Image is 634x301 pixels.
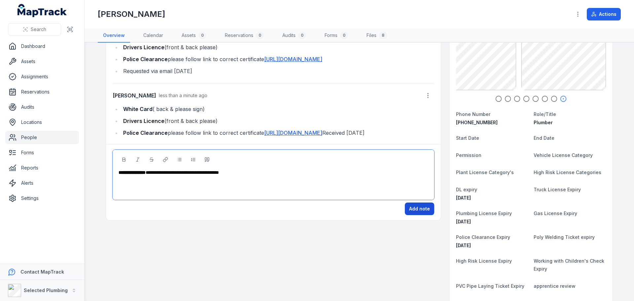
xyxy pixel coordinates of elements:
[534,283,576,289] span: apprentice review
[5,131,79,144] a: People
[138,29,168,43] a: Calendar
[121,66,434,76] li: Requested via email [DATE]
[456,152,481,158] span: Permission
[456,243,471,248] time: 3/31/2025, 12:00:00 AM
[5,40,79,53] a: Dashboard
[98,29,130,43] a: Overview
[24,287,68,293] strong: Selected Plumbing
[123,56,168,62] strong: Police Clearance
[456,195,471,201] span: [DATE]
[534,152,593,158] span: Vehicle License Category
[534,169,601,175] span: High Risk License Categories
[456,219,471,224] span: [DATE]
[198,31,206,39] div: 0
[176,29,212,43] a: Assets0
[20,269,64,275] strong: Contact MapTrack
[319,29,353,43] a: Forms0
[456,187,477,192] span: DL expiry
[98,9,165,19] h1: [PERSON_NAME]
[118,154,129,165] button: Bold
[174,154,185,165] button: Bulleted List
[18,4,67,17] a: MapTrack
[534,135,554,141] span: End Date
[534,120,553,125] span: Plumber
[5,161,79,174] a: Reports
[5,100,79,114] a: Audits
[146,154,157,165] button: Strikethrough
[256,31,264,39] div: 0
[456,234,510,240] span: Police Clearance Expiry
[5,70,79,83] a: Assignments
[456,283,524,289] span: PVC Pipe Laying Ticket Expiry
[220,29,269,43] a: Reservations0
[456,258,512,264] span: High Risk License Expiry
[159,93,207,98] time: 8/29/2025, 2:38:14 PM
[298,31,306,39] div: 0
[534,234,595,240] span: Poly Welding Ticket expiry
[456,210,512,216] span: Plumbing License Expiry
[123,44,164,51] strong: Drivers Licence
[379,31,387,39] div: 8
[456,135,479,141] span: Start Date
[188,154,199,165] button: Ordered List
[123,118,164,124] strong: Drivers Licence
[5,116,79,129] a: Locations
[121,55,434,64] li: please follow link to correct certificate
[132,154,143,165] button: Italic
[277,29,311,43] a: Audits0
[456,195,471,201] time: 3/23/2029, 12:00:00 AM
[5,176,79,190] a: Alerts
[456,219,471,224] time: 12/3/2026, 12:00:00 AM
[340,31,348,39] div: 0
[201,154,213,165] button: Blockquote
[405,203,434,215] button: Add note
[8,23,61,36] button: Search
[5,192,79,205] a: Settings
[456,243,471,248] span: [DATE]
[160,154,171,165] button: Link
[121,116,434,126] li: (front & back please)
[5,85,79,98] a: Reservations
[121,128,434,137] li: please follow link to correct certificate Received [DATE]
[159,93,207,98] span: less than a minute ago
[113,92,156,99] strong: [PERSON_NAME]
[456,120,498,125] span: [PHONE_NUMBER]
[264,130,322,136] a: [URL][DOMAIN_NAME]
[123,130,168,136] strong: Police Clearance
[456,169,514,175] span: Plant License Category's
[534,210,577,216] span: Gas License Expiry
[5,146,79,159] a: Forms
[534,111,556,117] span: Role/Title
[5,55,79,68] a: Assets
[123,106,153,112] strong: White Card
[264,56,322,62] a: [URL][DOMAIN_NAME]
[534,258,604,272] span: Working with Children's Check Expiry
[534,187,581,192] span: Truck License Expiry
[121,104,434,114] li: ( back & please sign)
[361,29,392,43] a: Files8
[121,43,434,52] li: (front & back please)
[456,111,490,117] span: Phone Number
[31,26,46,33] span: Search
[587,8,621,20] button: Actions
